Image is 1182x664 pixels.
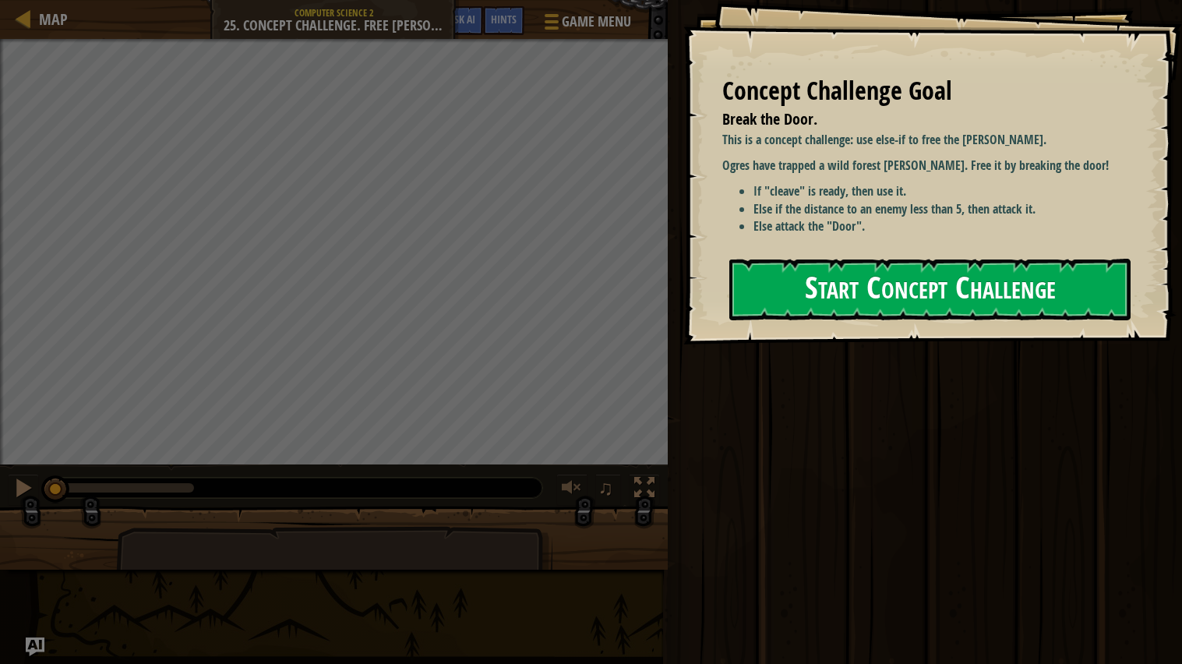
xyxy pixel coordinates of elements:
[532,6,640,43] button: Game Menu
[39,9,68,30] span: Map
[729,259,1131,320] button: Start Concept Challenge
[722,131,1127,149] p: This is a concept challenge: use else-if to free the [PERSON_NAME].
[629,474,660,506] button: Toggle fullscreen
[722,73,1127,109] div: Concept Challenge Goal
[753,217,1127,235] li: Else attack the "Door".
[753,200,1127,218] li: Else if the distance to an enemy less than 5, then attack it.
[491,12,517,26] span: Hints
[449,12,475,26] span: Ask AI
[598,476,614,500] span: ♫
[753,182,1127,200] li: If "cleave" is ready, then use it.
[722,108,817,129] span: Break the Door.
[31,9,68,30] a: Map
[595,474,622,506] button: ♫
[703,108,1124,131] li: Break the Door.
[556,474,587,506] button: Adjust volume
[722,157,1127,175] p: Ogres have trapped a wild forest [PERSON_NAME]. Free it by breaking the door!
[562,12,631,32] span: Game Menu
[441,6,483,35] button: Ask AI
[8,474,39,506] button: Ctrl + P: Pause
[26,638,44,656] button: Ask AI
